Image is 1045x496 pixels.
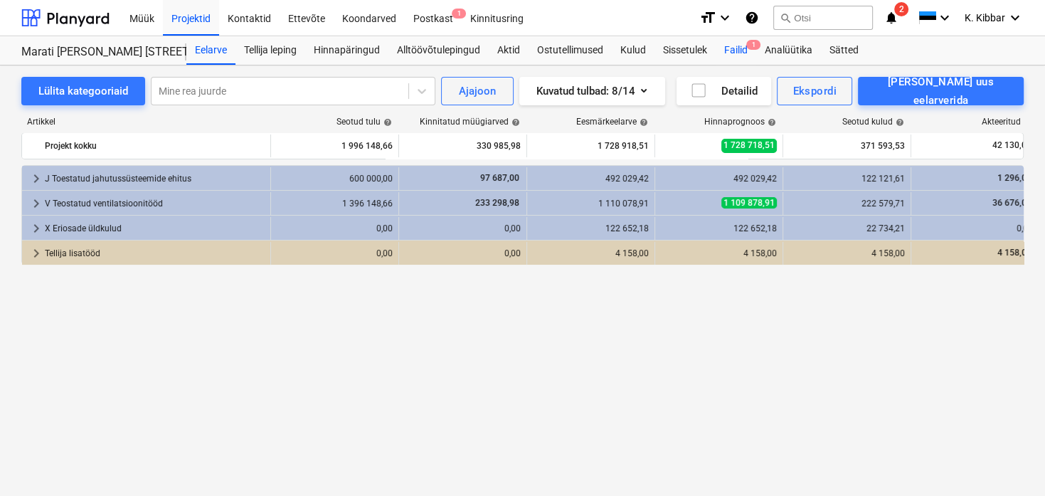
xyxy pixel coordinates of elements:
div: Marati [PERSON_NAME] [STREET_ADDRESS] [21,45,169,60]
div: 600 000,00 [277,174,393,184]
a: Tellija leping [235,36,305,65]
span: keyboard_arrow_right [28,170,45,187]
span: K. Kibbar [965,12,1005,23]
div: 4 158,00 [789,248,905,258]
div: Kuvatud tulbad : 8/14 [536,82,648,100]
span: keyboard_arrow_right [28,195,45,212]
div: 492 029,42 [661,174,777,184]
span: help [893,118,904,127]
span: help [637,118,648,127]
div: Seotud tulu [336,117,392,127]
div: 330 985,98 [405,134,521,157]
span: help [1021,118,1032,127]
button: Lülita kategooriaid [21,77,145,105]
span: help [381,118,392,127]
a: Sissetulek [654,36,716,65]
span: help [765,118,776,127]
div: 1 728 918,51 [533,134,649,157]
a: Alltöövõtulepingud [388,36,489,65]
a: Eelarve [186,36,235,65]
div: 0,00 [277,248,393,258]
div: Projekt kokku [45,134,265,157]
span: search [780,12,791,23]
span: 42 130,00 [991,139,1033,152]
div: 0,00 [405,248,521,258]
div: 122 652,18 [661,223,777,233]
iframe: Chat Widget [974,428,1045,496]
button: Detailid [677,77,771,105]
i: keyboard_arrow_down [716,9,733,26]
div: 122 652,18 [533,223,649,233]
div: 1 396 148,66 [277,199,393,209]
button: Ajajoon [441,77,514,105]
span: 233 298,98 [474,198,521,208]
i: keyboard_arrow_down [1007,9,1024,26]
div: 122 121,61 [789,174,905,184]
button: Otsi [773,6,873,30]
div: X Eriosade üldkulud [45,217,265,240]
div: 222 579,71 [789,199,905,209]
span: 1 728 718,51 [721,139,777,152]
span: 1 [452,9,466,19]
a: Failid1 [716,36,756,65]
button: [PERSON_NAME] uus eelarverida [858,77,1024,105]
div: Ekspordi [792,82,836,100]
span: 2 [894,2,908,16]
span: 1 [746,40,760,50]
div: 1 110 078,91 [533,199,649,209]
div: Akteeritud [982,117,1032,127]
div: J Toestatud jahutussüsteemide ehitus [45,167,265,190]
div: Artikkel [21,117,270,127]
div: 1 996 148,66 [277,134,393,157]
span: help [509,118,520,127]
div: Tellija lisatööd [45,242,265,265]
div: 371 593,53 [789,134,905,157]
div: Lülita kategooriaid [38,82,128,100]
div: 0,00 [405,223,521,233]
span: 1 296,00 [996,173,1033,183]
a: Ostutellimused [529,36,612,65]
span: 36 676,00 [991,198,1033,208]
div: 4 158,00 [661,248,777,258]
div: [PERSON_NAME] uus eelarverida [874,73,1008,110]
i: keyboard_arrow_down [936,9,953,26]
div: 4 158,00 [533,248,649,258]
div: Ajajoon [459,82,496,100]
div: Eesmärkeelarve [576,117,648,127]
span: keyboard_arrow_right [28,245,45,262]
div: Failid [716,36,756,65]
a: Hinnapäringud [305,36,388,65]
div: V Teostatud ventilatsioonitööd [45,192,265,215]
span: keyboard_arrow_right [28,220,45,237]
button: Kuvatud tulbad:8/14 [519,77,665,105]
div: Hinnaprognoos [704,117,776,127]
span: 1 109 878,91 [721,197,777,209]
i: Abikeskus [745,9,759,26]
a: Analüütika [756,36,821,65]
button: Ekspordi [777,77,852,105]
div: 492 029,42 [533,174,649,184]
i: notifications [884,9,898,26]
span: 97 687,00 [479,173,521,183]
div: 0,00 [277,223,393,233]
div: Seotud kulud [842,117,904,127]
span: 4 158,00 [996,248,1033,258]
a: Sätted [821,36,867,65]
div: Vestlusvidin [974,428,1045,496]
div: Detailid [690,82,758,100]
i: format_size [699,9,716,26]
div: 22 734,21 [789,223,905,233]
a: Aktid [489,36,529,65]
a: Kulud [612,36,654,65]
div: 0,00 [917,223,1033,233]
